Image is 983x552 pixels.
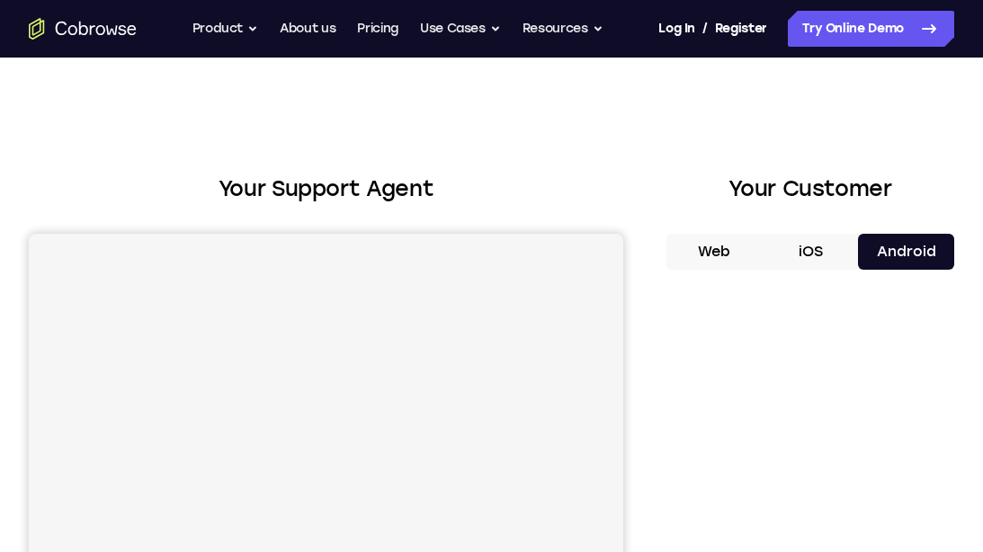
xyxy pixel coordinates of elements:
a: Go to the home page [29,18,137,40]
button: Android [858,234,954,270]
button: iOS [763,234,859,270]
h2: Your Customer [666,173,954,205]
button: Product [192,11,259,47]
span: / [702,18,708,40]
a: Pricing [357,11,398,47]
a: Log In [658,11,694,47]
a: Try Online Demo [788,11,954,47]
button: Use Cases [420,11,501,47]
button: Web [666,234,763,270]
a: Register [715,11,767,47]
button: Resources [523,11,603,47]
h2: Your Support Agent [29,173,623,205]
a: About us [280,11,335,47]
